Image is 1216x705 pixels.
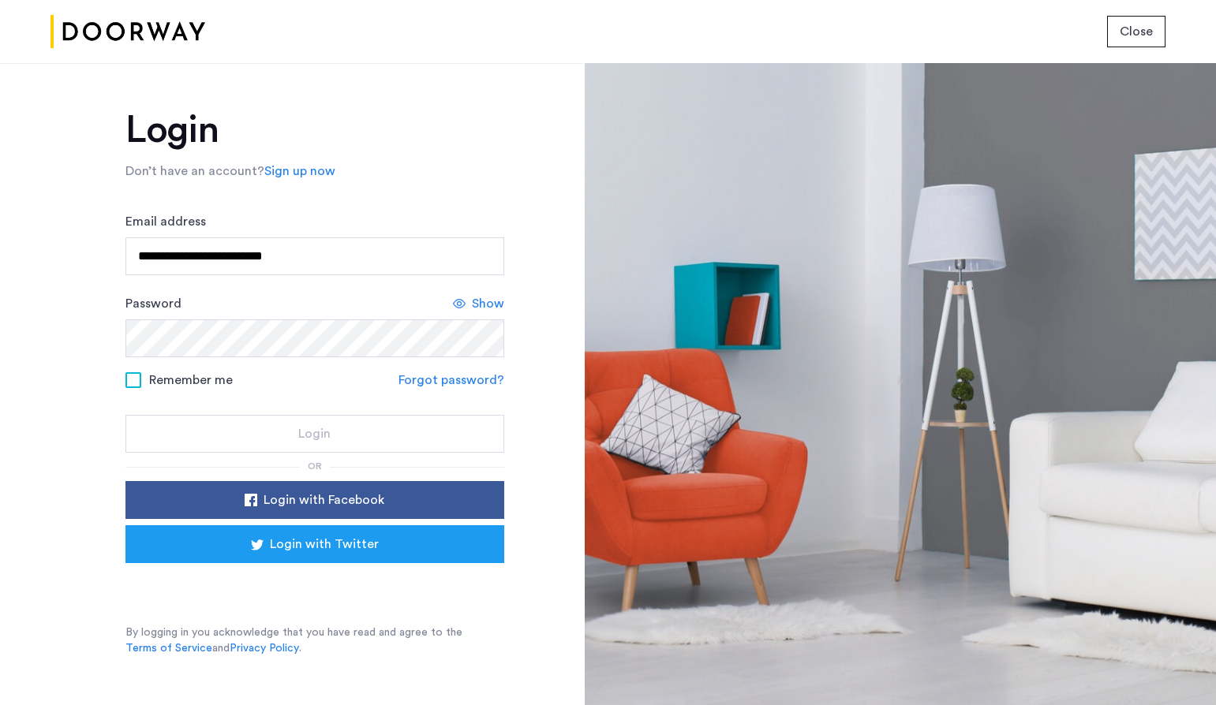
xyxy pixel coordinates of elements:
span: Login [298,424,331,443]
span: Close [1120,22,1153,41]
a: Forgot password? [398,371,504,390]
button: button [125,415,504,453]
span: Don’t have an account? [125,165,264,177]
img: logo [51,2,205,62]
p: By logging in you acknowledge that you have read and agree to the and . [125,625,504,656]
a: Sign up now [264,162,335,181]
iframe: Кнопка "Войти с аккаунтом Google" [149,568,481,602]
h1: Login [125,111,504,149]
span: Login with Facebook [264,491,384,509]
a: Terms of Service [125,640,212,656]
span: Login with Twitter [270,535,379,554]
span: Show [472,294,504,313]
label: Password [125,294,181,313]
a: Privacy Policy [230,640,299,656]
label: Email address [125,212,206,231]
button: button [1107,16,1165,47]
span: Remember me [149,371,233,390]
button: button [125,481,504,519]
button: button [125,525,504,563]
span: or [308,461,322,471]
